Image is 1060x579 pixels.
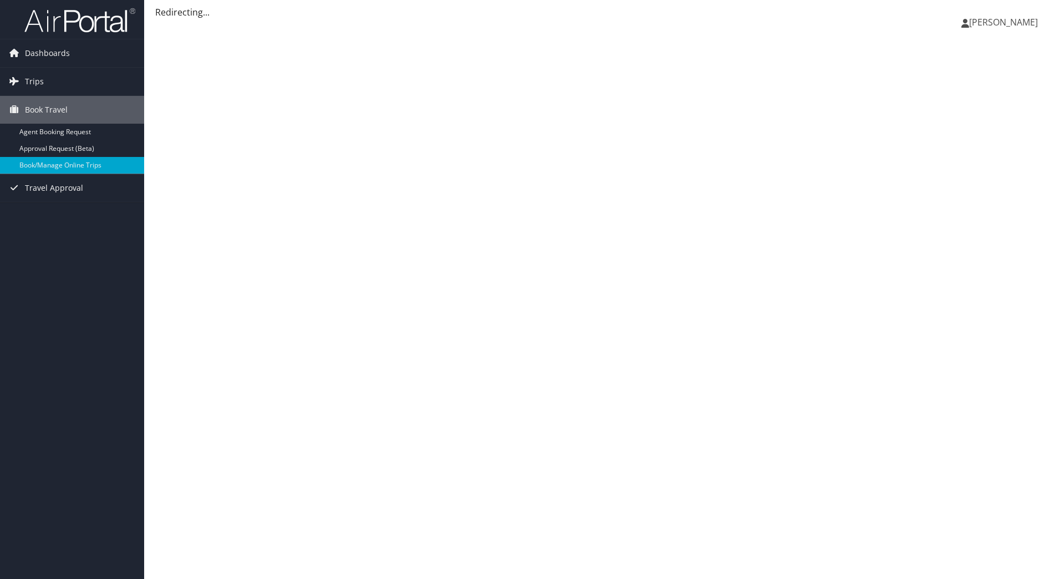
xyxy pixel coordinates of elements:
img: airportal-logo.png [24,7,135,33]
span: [PERSON_NAME] [969,16,1038,28]
span: Dashboards [25,39,70,67]
a: [PERSON_NAME] [961,6,1049,39]
span: Book Travel [25,96,68,124]
div: Redirecting... [155,6,1049,19]
span: Travel Approval [25,174,83,202]
span: Trips [25,68,44,95]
